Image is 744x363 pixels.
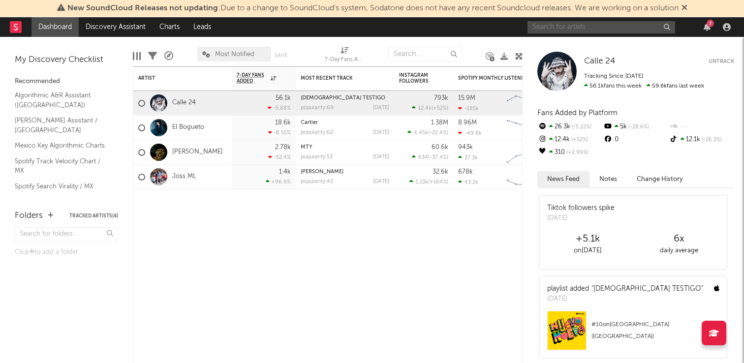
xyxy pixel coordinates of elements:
div: Most Recent Track [301,75,374,81]
div: 1.38M [431,120,448,126]
a: Spotify Search Virality / MX [15,181,108,192]
div: Artist [138,75,212,81]
a: Discovery Assistant [79,17,153,37]
div: [DATE] [373,179,389,184]
a: Calle 24 [584,57,615,66]
div: Instagram Followers [399,72,434,84]
div: 15.9M [458,95,475,101]
span: 1.13k [416,180,428,185]
div: 26.3k [537,121,603,133]
div: 56.1k [276,95,291,101]
svg: Chart title [502,140,547,165]
div: Cartier [301,120,389,125]
a: Algorithmic A&R Assistant ([GEOGRAPHIC_DATA]) [15,90,108,110]
div: [DATE] [547,213,615,223]
div: on [DATE] [542,245,633,257]
div: 12.4k [537,133,603,146]
a: "[DEMOGRAPHIC_DATA] TESTIGO" [591,285,703,292]
span: -22.4 % [430,130,447,136]
a: [PERSON_NAME] Assistant / [GEOGRAPHIC_DATA] [15,115,108,135]
div: DIOS TESTIGO [301,95,389,101]
div: # 10 on [GEOGRAPHIC_DATA] ([GEOGRAPHIC_DATA]) [591,319,719,342]
a: [PERSON_NAME] [301,169,343,175]
a: #10on[GEOGRAPHIC_DATA] ([GEOGRAPHIC_DATA]) [540,311,727,358]
span: 59.6k fans last week [584,83,704,89]
span: 56.1k fans this week [584,83,642,89]
div: 37.3k [458,154,478,161]
span: -5.22 % [570,124,591,130]
input: Search for folders... [15,227,118,242]
div: [DATE] [547,294,703,304]
div: 310 [537,146,603,159]
span: -26.2 % [700,137,722,143]
div: A&R Pipeline [164,42,173,70]
button: Notes [589,171,627,187]
a: [PERSON_NAME] [172,148,223,156]
span: Most Notified [215,51,254,58]
div: -5.88 % [268,105,291,111]
a: Spotify Track Velocity Chart / MX [15,156,108,176]
span: +164 % [430,180,447,185]
div: ( ) [412,154,448,160]
a: Calle 24 [172,99,196,107]
a: Charts [153,17,186,37]
div: ( ) [407,129,448,136]
a: El Bogueto [172,123,204,132]
span: +2.99 % [565,150,589,155]
div: 6 x [633,233,724,245]
div: 43.2k [458,179,478,185]
div: ( ) [412,105,448,111]
div: +96.9 % [266,179,291,185]
div: 18.6k [275,120,291,126]
a: Joss ML [172,173,196,181]
div: Como Tony [301,169,389,175]
div: -- [669,121,734,133]
span: -28.6 % [627,124,649,130]
input: Search... [388,47,462,61]
span: 634 [418,155,428,160]
div: 1.4k [279,169,291,175]
span: New SoundCloud Releases not updating [67,4,218,12]
div: +5.1k [542,233,633,245]
div: 7 [707,20,714,27]
div: 12.1k [669,133,734,146]
button: Tracked Artists(4) [69,213,118,218]
div: daily average [633,245,724,257]
svg: Chart title [502,116,547,140]
button: Save [275,53,287,58]
div: My Discovery Checklist [15,54,118,66]
svg: Chart title [502,91,547,116]
a: [DEMOGRAPHIC_DATA] TESTIGO [301,95,385,101]
div: ( ) [409,179,448,185]
div: 2.78k [275,144,291,151]
div: Spotify Monthly Listeners [458,75,532,81]
div: popularity: 62 [301,130,333,135]
span: : Due to a change to SoundCloud's system, Sodatone does not have any recent Soundcloud releases. ... [67,4,679,12]
span: 12.4k [418,106,432,111]
button: News Feed [537,171,589,187]
div: 0 [603,133,668,146]
div: Folders [15,210,43,222]
div: -8.55 % [268,129,291,136]
button: Change History [627,171,693,187]
span: Calle 24 [584,57,615,65]
div: 32.6k [433,169,448,175]
div: 678k [458,169,473,175]
span: Dismiss [682,4,687,12]
div: 943k [458,144,473,151]
div: 60.6k [432,144,448,151]
div: Recommended [15,76,118,88]
svg: Chart title [502,165,547,189]
a: Dashboard [31,17,79,37]
span: +52 % [433,106,447,111]
div: 5k [603,121,668,133]
div: popularity: 53 [301,154,333,160]
button: 7 [704,23,711,31]
div: -49.8k [458,130,482,136]
span: Tracking Since: [DATE] [584,73,643,79]
div: [DATE] [373,154,389,160]
div: 7-Day Fans Added (7-Day Fans Added) [325,54,364,66]
div: playlist added [547,284,703,294]
div: Tiktok followers spike [547,203,615,213]
div: -185k [458,105,479,112]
